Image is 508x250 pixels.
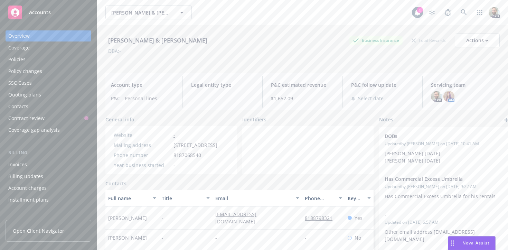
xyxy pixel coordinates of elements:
[8,54,26,65] div: Policies
[457,6,471,19] a: Search
[215,234,223,241] a: -
[108,195,149,202] div: Full name
[173,132,175,138] a: -
[6,54,91,65] a: Policies
[6,3,91,22] a: Accounts
[271,81,334,89] span: P&C estimated revenue
[385,132,487,140] span: DOBs
[448,236,496,250] button: Nova Assist
[431,81,494,89] span: Servicing team
[385,193,496,200] span: Has Commercial Excess Umbrella for his rentals
[385,229,475,242] span: Other email address [EMAIL_ADDRESS][DOMAIN_NAME]
[111,9,171,16] span: [PERSON_NAME] & [PERSON_NAME]
[466,34,488,47] div: Actions
[8,77,32,89] div: SSC Cases
[355,214,363,222] span: Yes
[8,171,43,182] div: Billing updates
[489,7,500,18] img: photo
[6,77,91,89] a: SSC Cases
[105,190,159,206] button: Full name
[215,195,292,202] div: Email
[408,36,449,45] div: Total Rewards
[6,194,91,205] a: Installment plans
[8,30,30,41] div: Overview
[114,161,171,169] div: Year business started
[8,101,28,112] div: Contacts
[385,150,505,164] p: [PERSON_NAME] [DATE] [PERSON_NAME] [DATE]
[6,89,91,100] a: Quoting plans
[108,214,147,222] span: [PERSON_NAME]
[173,141,217,149] span: [STREET_ADDRESS]
[379,116,393,124] span: Notes
[191,95,254,102] span: -
[173,151,201,159] span: 8187068540
[349,36,403,45] div: Business Insurance
[455,34,500,47] button: Actions
[242,116,266,123] span: Identifiers
[345,190,374,206] button: Key contact
[8,66,42,77] div: Policy changes
[6,171,91,182] a: Billing updates
[385,184,505,190] span: Updated by [PERSON_NAME] on [DATE] 9:22 AM
[417,7,423,13] div: 1
[425,6,439,19] a: Stop snowing
[6,42,91,53] a: Coverage
[8,159,27,170] div: Invoices
[271,95,334,102] span: $1,652.09
[114,131,171,139] div: Website
[162,214,163,222] span: -
[6,183,91,194] a: Account charges
[29,10,51,15] span: Accounts
[213,190,302,206] button: Email
[443,91,454,102] img: photo
[6,66,91,77] a: Policy changes
[385,219,505,225] span: Updated on [DATE] 6:57 AM
[173,161,175,169] span: -
[351,81,414,89] span: P&C follow up date
[473,6,487,19] a: Switch app
[6,159,91,170] a: Invoices
[108,47,121,55] div: DBA: -
[162,195,202,202] div: Title
[302,190,345,206] button: Phone number
[162,234,163,241] span: -
[114,151,171,159] div: Phone number
[305,234,312,241] a: -
[8,113,45,124] div: Contract review
[8,42,30,53] div: Coverage
[215,211,261,225] a: [EMAIL_ADDRESS][DOMAIN_NAME]
[6,101,91,112] a: Contacts
[385,141,505,147] span: Updated by [PERSON_NAME] on [DATE] 10:41 AM
[111,95,174,102] span: P&C - Personal lines
[385,211,487,218] span: -
[6,149,91,156] div: Billing
[305,195,335,202] div: Phone number
[6,124,91,136] a: Coverage gap analysis
[358,95,384,102] span: Select date
[105,116,134,123] span: General info
[105,6,192,19] button: [PERSON_NAME] & [PERSON_NAME]
[159,190,213,206] button: Title
[111,81,174,89] span: Account type
[191,81,254,89] span: Legal entity type
[462,240,490,246] span: Nova Assist
[6,113,91,124] a: Contract review
[8,194,49,205] div: Installment plans
[305,215,338,221] a: 8188798321
[8,124,60,136] div: Coverage gap analysis
[348,195,363,202] div: Key contact
[13,227,64,234] span: Open Client Navigator
[105,180,126,187] a: Contacts
[431,91,442,102] img: photo
[114,141,171,149] div: Mailing address
[385,175,487,183] span: Has Commercial Excess Umbrella
[448,237,457,250] div: Drag to move
[8,89,41,100] div: Quoting plans
[8,183,47,194] div: Account charges
[105,36,210,45] div: [PERSON_NAME] & [PERSON_NAME]
[441,6,455,19] a: Report a Bug
[6,30,91,41] a: Overview
[355,234,361,241] span: No
[108,234,147,241] span: [PERSON_NAME]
